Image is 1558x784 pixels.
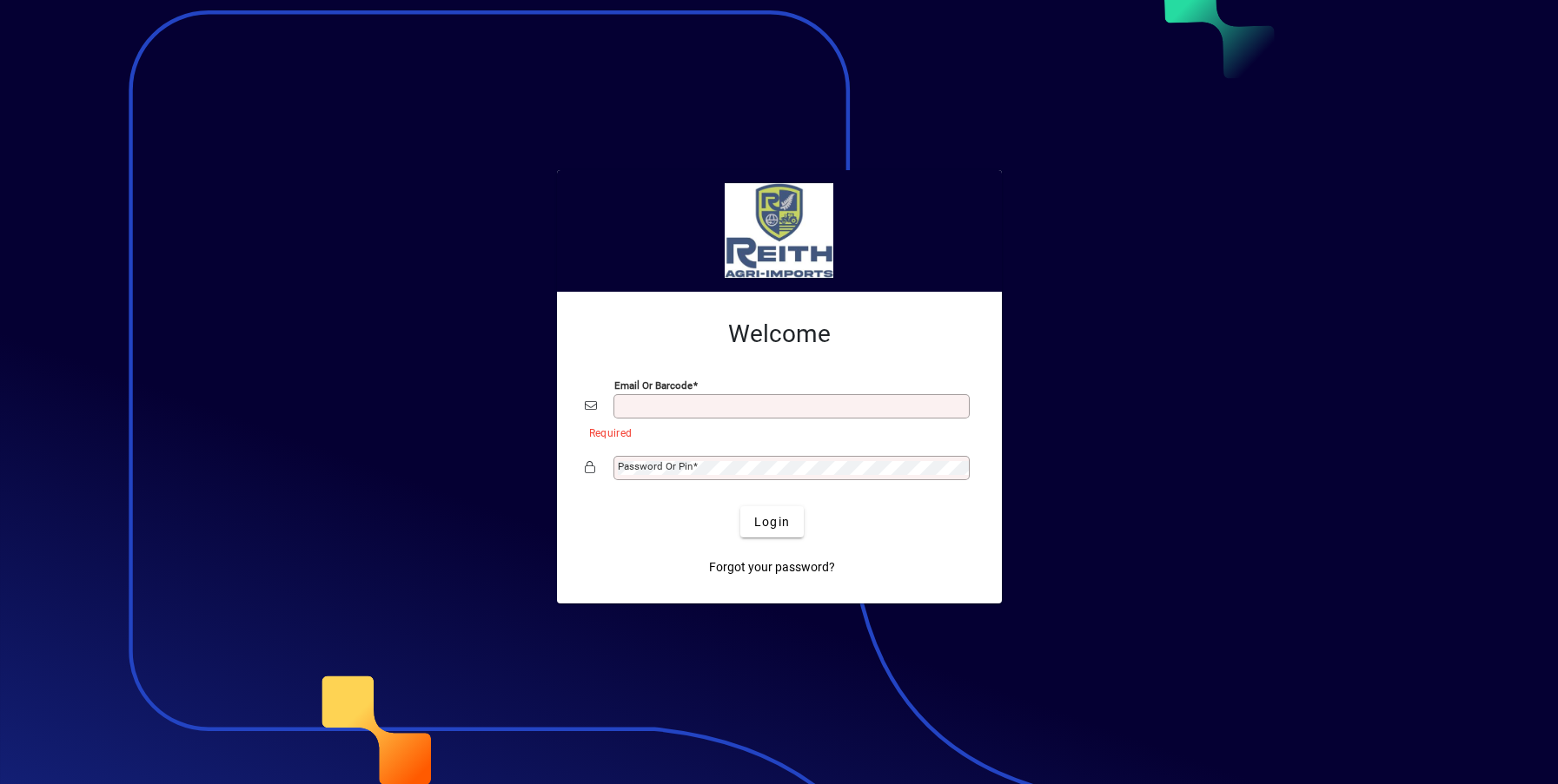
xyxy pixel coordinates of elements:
span: Login [754,513,790,531]
mat-label: Email or Barcode [614,379,693,392]
a: Forgot your password? [702,551,842,583]
h2: Welcome [585,320,974,349]
span: Forgot your password? [709,558,835,576]
mat-label: Password or Pin [618,460,693,472]
button: Login [740,506,804,537]
mat-error: Required [589,423,960,441]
